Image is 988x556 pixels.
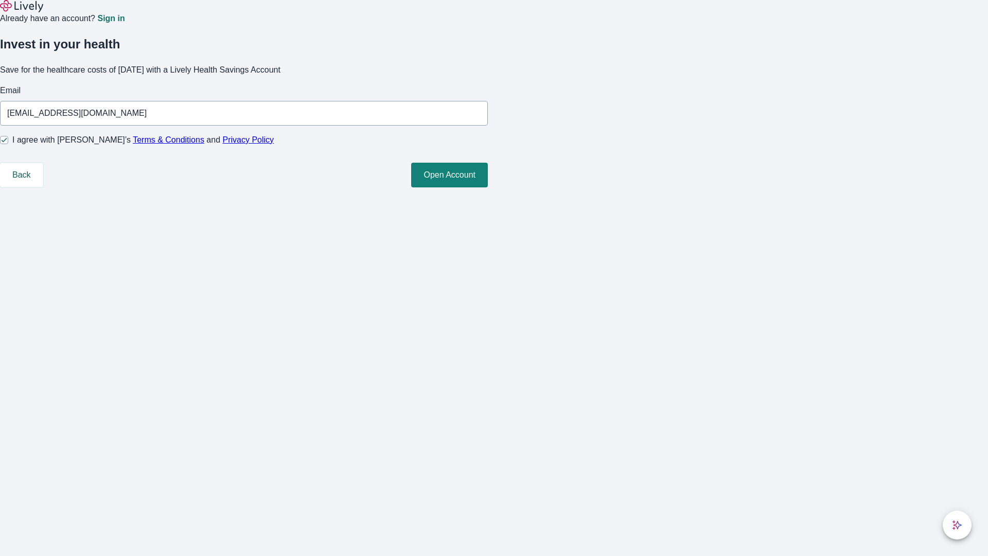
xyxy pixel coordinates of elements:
svg: Lively AI Assistant [952,520,962,530]
button: chat [943,511,972,540]
a: Privacy Policy [223,135,274,144]
span: I agree with [PERSON_NAME]’s and [12,134,274,146]
a: Terms & Conditions [133,135,204,144]
button: Open Account [411,163,488,187]
a: Sign in [97,14,125,23]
